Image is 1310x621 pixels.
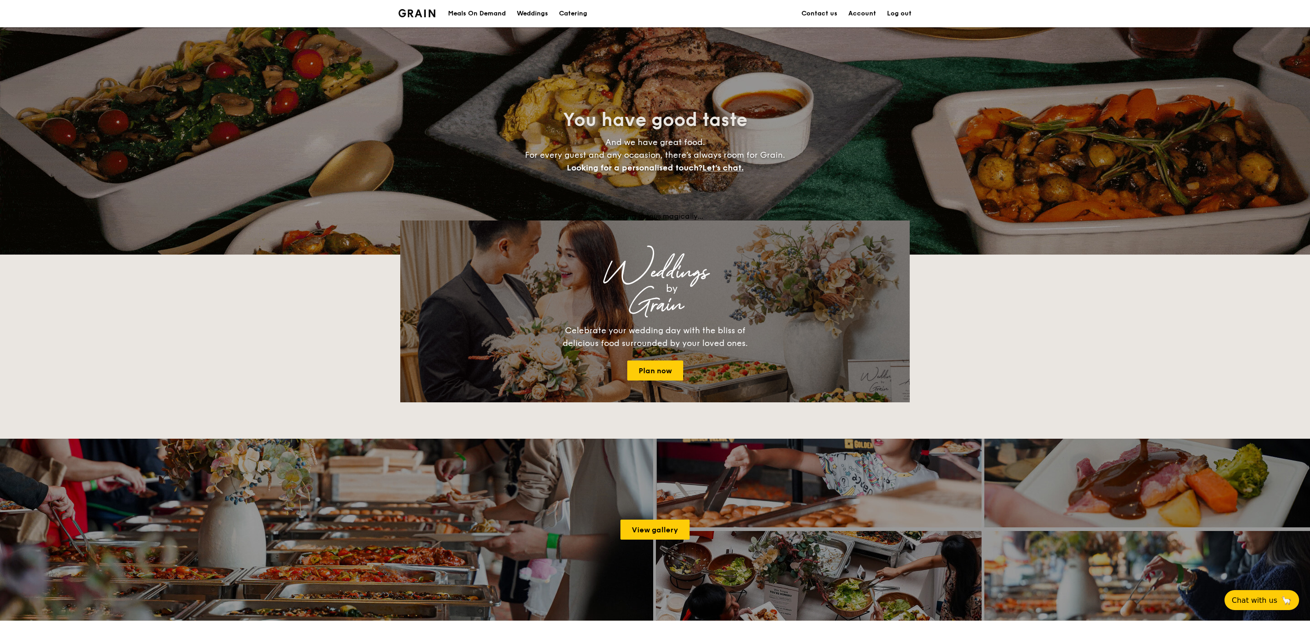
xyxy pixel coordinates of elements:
div: Loading menus magically... [400,212,910,220]
div: Weddings [480,264,830,280]
span: Let's chat. [702,163,744,173]
span: Chat with us [1232,596,1277,605]
button: Chat with us🦙 [1224,590,1299,610]
div: Grain [480,297,830,313]
span: 🦙 [1281,595,1292,606]
a: View gallery [620,520,690,540]
a: Logotype [398,9,435,17]
img: Grain [398,9,435,17]
a: Plan now [627,361,683,381]
div: by [514,280,830,297]
div: Celebrate your wedding day with the bliss of delicious food surrounded by your loved ones. [553,324,757,350]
